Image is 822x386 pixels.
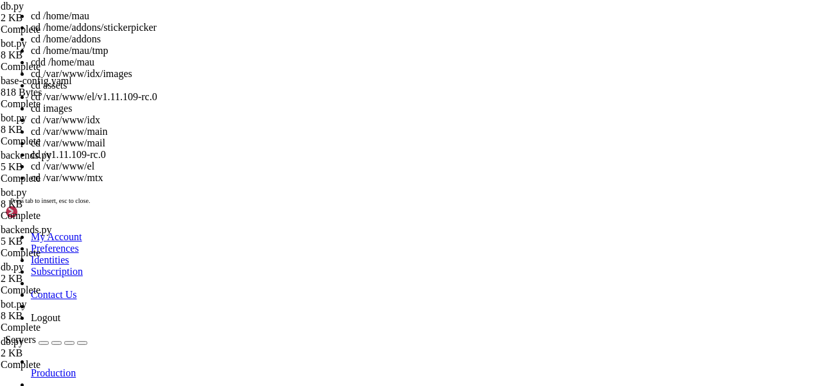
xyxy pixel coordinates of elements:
[1,198,121,210] div: 8 KB
[1,224,121,247] span: backends.py
[1,347,121,359] div: 2 KB
[1,187,26,198] span: bot.py
[1,210,121,222] div: Complete
[1,136,121,147] div: Complete
[5,213,308,223] span: Подробнее о включении службы ESM Apps at [URL][DOMAIN_NAME]
[1,1,121,24] span: db.py
[1,336,24,347] span: db.py
[5,234,654,245] x-row: New release '24.04.3 LTS' available.
[5,16,654,27] x-row: * Documentation: [URL][DOMAIN_NAME]
[1,224,52,235] span: backends.py
[5,27,654,38] x-row: * Management: [URL][DOMAIN_NAME]
[1,247,121,259] div: Complete
[1,299,26,310] span: bot.py
[1,12,121,24] div: 2 KB
[1,150,121,173] span: backends.py
[1,173,121,184] div: Complete
[5,147,365,157] span: Расширенное поддержание безопасности (ESM) для Applications выключено.
[5,38,654,49] x-row: * Support: [URL][DOMAIN_NAME]
[5,60,231,70] span: System information as of [DATE] 21:00:42 UTC
[5,180,396,190] span: Чтобы просмотреть дополнительные обновления выполните: apt list --upgradable
[1,285,121,296] div: Complete
[5,169,236,179] span: 2 обновления может быть применено немедленно.
[1,310,121,322] div: 8 KB
[5,82,654,92] x-row: System load: 0.09 Processes: 284
[1,38,121,61] span: bot.py
[5,202,426,212] span: 15 дополнительных обновлений безопасности могут быть применены с помощью ESM Apps.
[1,150,52,161] span: backends.py
[1,49,121,61] div: 8 KB
[1,187,121,210] span: bot.py
[5,103,654,114] x-row: Memory usage: 20% IPv4 address for ens18: [TECHNICAL_ID]
[1,261,121,285] span: db.py
[1,261,24,272] span: db.py
[1,161,121,173] div: 5 KB
[1,112,26,123] span: bot.py
[1,359,121,371] div: Complete
[5,278,654,289] x-row: Last login: [DATE] from [TECHNICAL_ID]
[1,236,121,247] div: 5 KB
[1,38,26,49] span: bot.py
[103,289,108,300] div: (18, 26)
[1,322,121,333] div: Complete
[1,273,121,285] div: 2 KB
[5,245,654,256] x-row: Run 'do-release-upgrade' to upgrade to it.
[1,87,121,98] div: 818 Bytes
[1,98,121,110] div: Complete
[1,299,121,322] span: bot.py
[1,124,121,136] div: 8 KB
[1,61,121,73] div: Complete
[5,92,654,103] x-row: Usage of /: 13.4% of 127.83GB Users logged in: 1
[1,336,121,359] span: db.py
[1,112,121,136] span: bot.py
[1,1,24,12] span: db.py
[5,289,654,300] x-row: root@server1:~# cd
[1,24,121,35] div: Complete
[1,75,121,98] span: base-config.yaml
[5,114,654,125] x-row: Swap usage: 0%
[1,75,72,86] span: base-config.yaml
